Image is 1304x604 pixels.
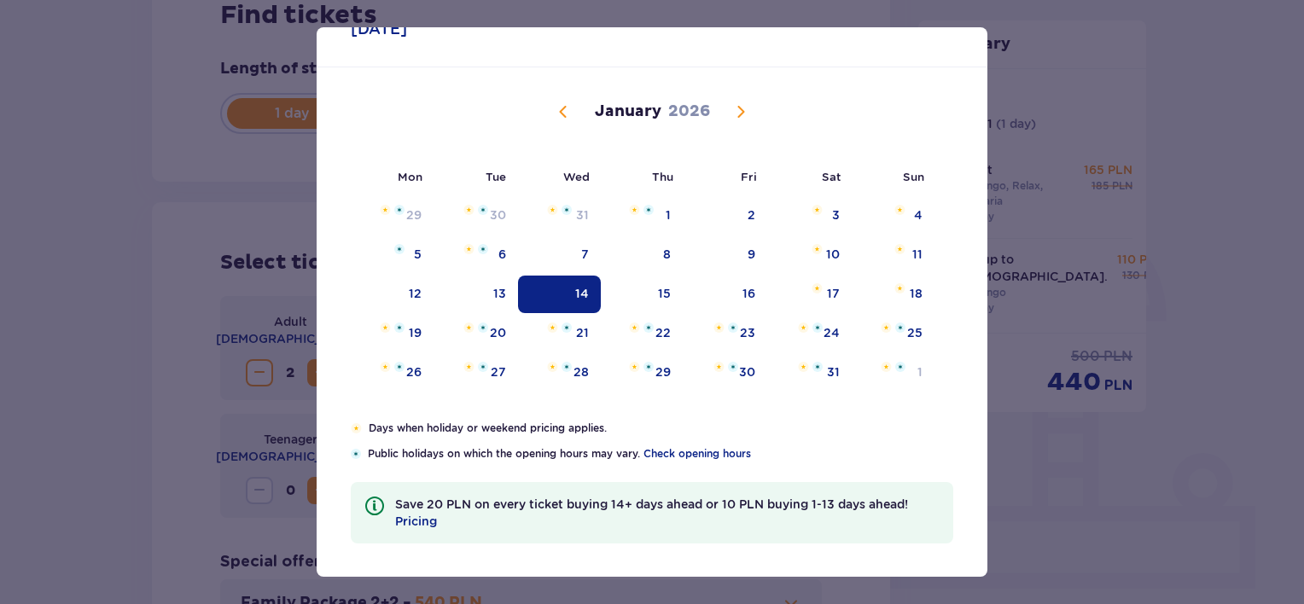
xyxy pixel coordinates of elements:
p: [DATE] [351,19,407,39]
small: Mon [398,170,422,183]
small: Sat [822,170,841,183]
p: 2026 [668,102,710,122]
small: Wed [563,170,590,183]
small: Tue [486,170,506,183]
p: January [595,102,661,122]
small: Fri [741,170,757,183]
div: Calendar [317,67,987,421]
small: Thu [652,170,673,183]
